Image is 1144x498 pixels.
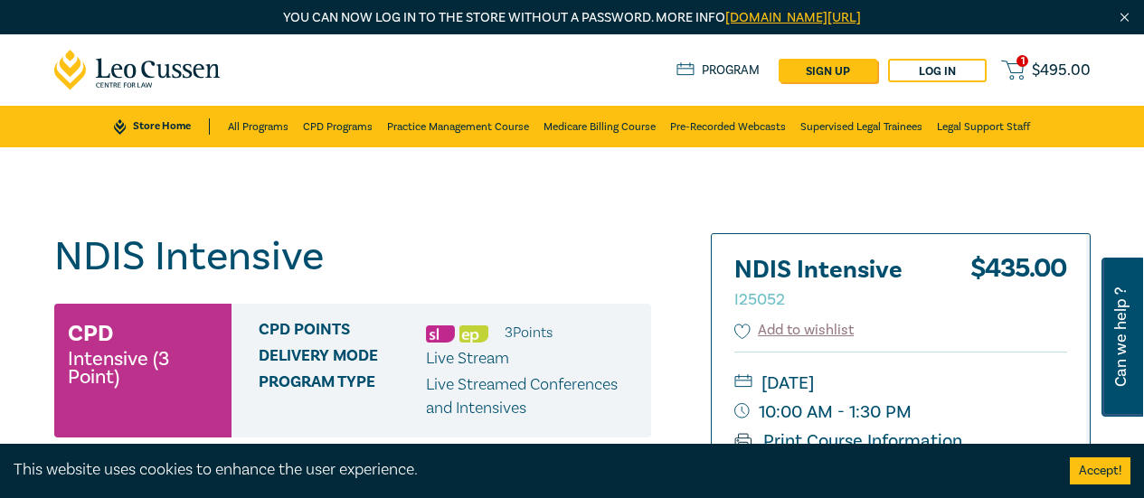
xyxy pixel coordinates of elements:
a: Supervised Legal Trainees [800,106,922,147]
small: 10:00 AM - 1:30 PM [734,398,1067,427]
span: 1 [1016,55,1028,67]
span: Live Stream [426,348,509,369]
img: Ethics & Professional Responsibility [459,325,488,343]
small: [DATE] [734,369,1067,398]
a: Pre-Recorded Webcasts [670,106,786,147]
small: I25052 [734,289,785,310]
span: Can we help ? [1112,268,1130,406]
a: All Programs [228,106,288,147]
span: Delivery Mode [259,347,426,371]
span: CPD Points [259,321,426,344]
p: You can now log in to the store without a password. More info [54,8,1091,28]
span: $ 495.00 [1032,62,1091,79]
small: Intensive (3 Point) [68,350,218,386]
a: CPD Programs [303,106,373,147]
a: [DOMAIN_NAME][URL] [725,9,861,26]
a: Print Course Information [734,429,963,453]
img: Substantive Law [426,325,455,343]
div: This website uses cookies to enhance the user experience. [14,458,1043,482]
p: Live Streamed Conferences and Intensives [426,373,638,420]
a: sign up [779,59,877,82]
li: 3 Point s [505,321,553,344]
h1: NDIS Intensive [54,233,651,280]
a: Program [676,62,761,79]
h2: NDIS Intensive [734,257,933,311]
a: Store Home [114,118,209,135]
span: Program type [259,373,426,420]
div: $ 435.00 [970,257,1067,320]
a: Legal Support Staff [937,106,1030,147]
a: Log in [888,59,987,82]
a: Medicare Billing Course [544,106,656,147]
h3: CPD [68,317,113,350]
a: Practice Management Course [387,106,529,147]
button: Accept cookies [1070,457,1130,484]
button: Add to wishlist [734,320,855,341]
img: Close [1117,10,1132,25]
